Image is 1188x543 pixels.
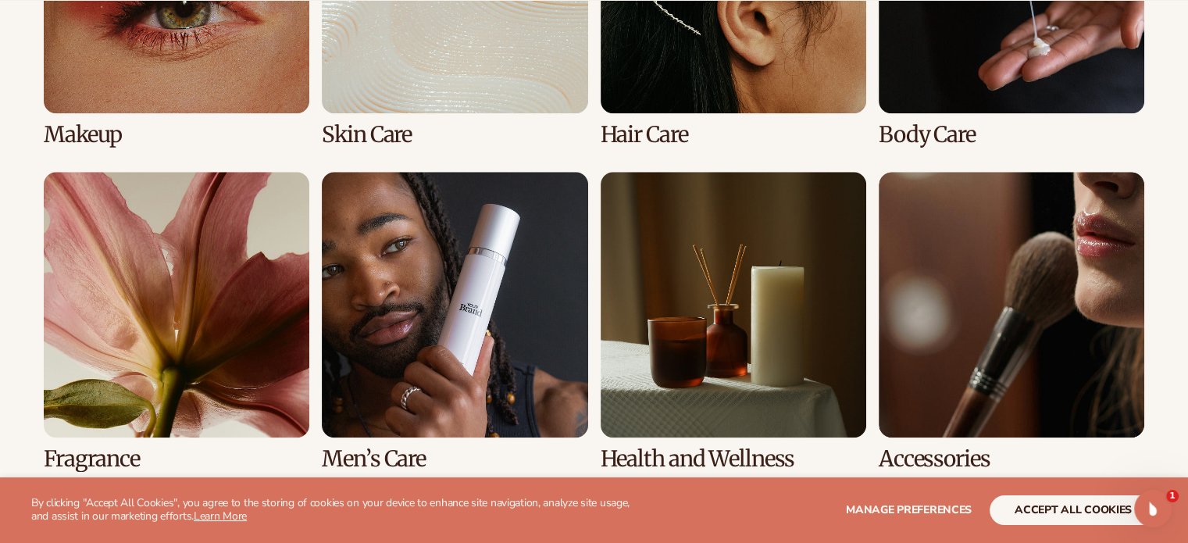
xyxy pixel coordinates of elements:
a: Learn More [194,509,247,523]
button: accept all cookies [990,495,1157,525]
span: Manage preferences [846,502,972,517]
h3: Makeup [44,123,309,147]
h3: Hair Care [601,123,866,147]
div: 5 / 8 [44,172,309,471]
iframe: Intercom live chat [1134,490,1172,527]
div: 7 / 8 [601,172,866,471]
h3: Skin Care [322,123,587,147]
button: Manage preferences [846,495,972,525]
div: 6 / 8 [322,172,587,471]
div: 8 / 8 [879,172,1144,471]
span: 1 [1166,490,1179,502]
h3: Body Care [879,123,1144,147]
p: By clicking "Accept All Cookies", you agree to the storing of cookies on your device to enhance s... [31,497,648,523]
